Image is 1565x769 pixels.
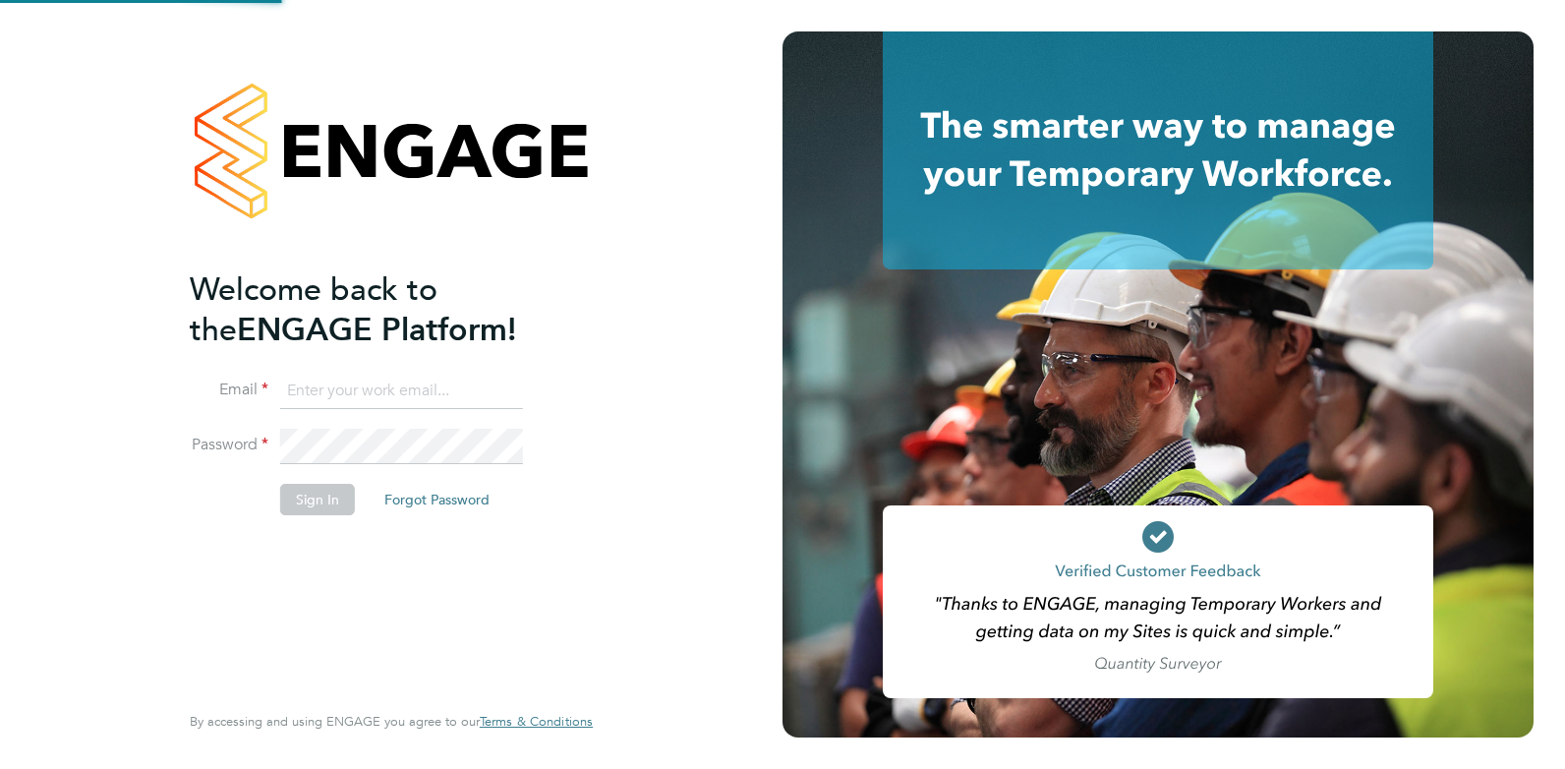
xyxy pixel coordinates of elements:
h2: ENGAGE Platform! [190,269,573,350]
button: Forgot Password [369,484,505,515]
span: By accessing and using ENGAGE you agree to our [190,713,593,730]
label: Password [190,435,268,455]
span: Terms & Conditions [480,713,593,730]
label: Email [190,380,268,400]
input: Enter your work email... [280,374,523,409]
button: Sign In [280,484,355,515]
a: Terms & Conditions [480,714,593,730]
span: Welcome back to the [190,270,437,349]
